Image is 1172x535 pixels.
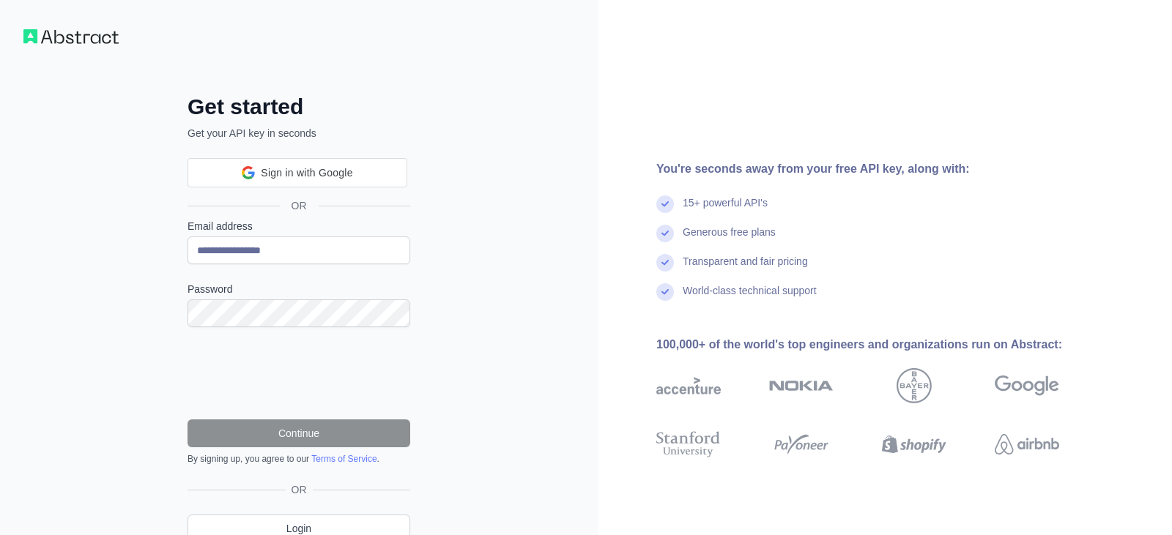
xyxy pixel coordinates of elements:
[683,225,776,254] div: Generous free plans
[188,345,410,402] iframe: reCAPTCHA
[188,94,410,120] h2: Get started
[280,198,319,213] span: OR
[188,219,410,233] label: Email address
[656,195,674,213] img: check mark
[683,254,808,283] div: Transparent and fair pricing
[23,29,119,44] img: Workflow
[683,283,817,313] div: World-class technical support
[656,336,1106,353] div: 100,000+ of the world's top engineers and organizations run on Abstract:
[995,368,1059,403] img: google
[188,419,410,447] button: Continue
[188,453,410,465] div: By signing up, you agree to our .
[188,282,410,296] label: Password
[188,158,407,187] div: Sign in with Google
[882,428,946,460] img: shopify
[769,368,834,403] img: nokia
[188,126,410,141] p: Get your API key in seconds
[656,225,674,242] img: check mark
[656,254,674,272] img: check mark
[995,428,1059,460] img: airbnb
[897,368,932,403] img: bayer
[286,482,313,497] span: OR
[656,160,1106,178] div: You're seconds away from your free API key, along with:
[683,195,768,225] div: 15+ powerful API's
[656,283,674,301] img: check mark
[261,165,352,181] span: Sign in with Google
[656,368,721,403] img: accenture
[311,454,377,464] a: Terms of Service
[656,428,721,460] img: stanford university
[769,428,834,460] img: payoneer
